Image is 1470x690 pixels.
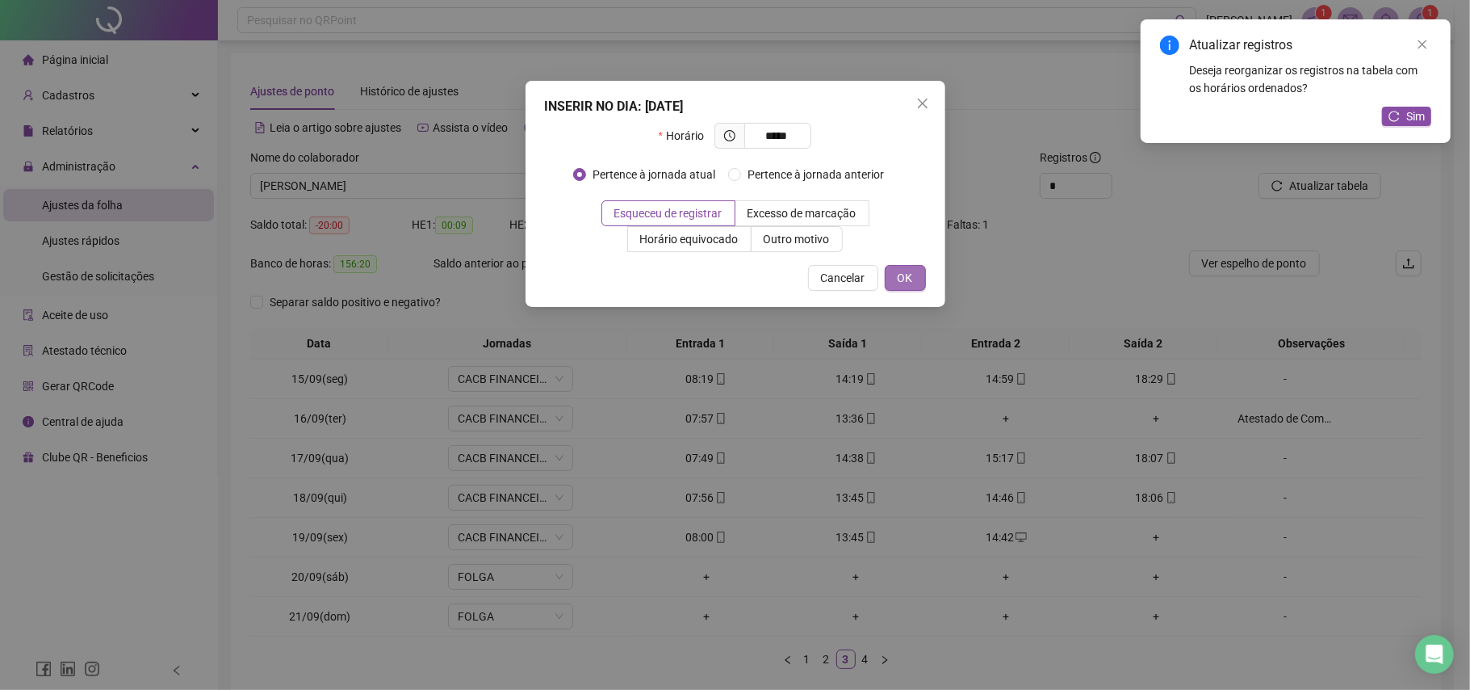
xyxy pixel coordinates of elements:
[910,90,936,116] button: Close
[614,207,722,220] span: Esqueceu de registrar
[764,233,830,246] span: Outro motivo
[1189,61,1431,97] div: Deseja reorganizar os registros na tabela com os horários ordenados?
[640,233,739,246] span: Horário equivocado
[724,130,735,141] span: clock-circle
[808,265,878,291] button: Cancelar
[545,97,926,116] div: INSERIR NO DIA : [DATE]
[1388,111,1400,122] span: reload
[821,269,865,287] span: Cancelar
[916,97,929,110] span: close
[1160,36,1179,55] span: info-circle
[1415,635,1454,674] div: Open Intercom Messenger
[741,166,890,183] span: Pertence à jornada anterior
[898,269,913,287] span: OK
[1189,36,1431,55] div: Atualizar registros
[1417,39,1428,50] span: close
[1406,107,1425,125] span: Sim
[1413,36,1431,53] a: Close
[885,265,926,291] button: OK
[1382,107,1431,126] button: Sim
[586,166,722,183] span: Pertence à jornada atual
[748,207,856,220] span: Excesso de marcação
[659,123,714,149] label: Horário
